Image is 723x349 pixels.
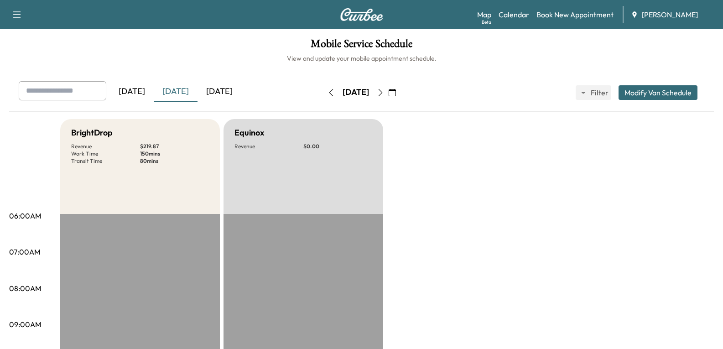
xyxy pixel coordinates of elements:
p: Transit Time [71,157,140,165]
p: 07:00AM [9,246,40,257]
span: [PERSON_NAME] [642,9,698,20]
a: MapBeta [477,9,491,20]
p: $ 0.00 [303,143,372,150]
a: Calendar [499,9,529,20]
p: 150 mins [140,150,209,157]
div: [DATE] [343,87,369,98]
div: [DATE] [198,81,241,102]
img: Curbee Logo [340,8,384,21]
button: Modify Van Schedule [619,85,697,100]
a: Book New Appointment [536,9,614,20]
p: Revenue [234,143,303,150]
p: 09:00AM [9,319,41,330]
p: 80 mins [140,157,209,165]
p: 08:00AM [9,283,41,294]
div: [DATE] [154,81,198,102]
span: Filter [591,87,607,98]
div: Beta [482,19,491,26]
h1: Mobile Service Schedule [9,38,714,54]
p: Revenue [71,143,140,150]
p: 06:00AM [9,210,41,221]
h6: View and update your mobile appointment schedule. [9,54,714,63]
p: Work Time [71,150,140,157]
h5: Equinox [234,126,264,139]
h5: BrightDrop [71,126,113,139]
div: [DATE] [110,81,154,102]
button: Filter [576,85,611,100]
p: $ 219.87 [140,143,209,150]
